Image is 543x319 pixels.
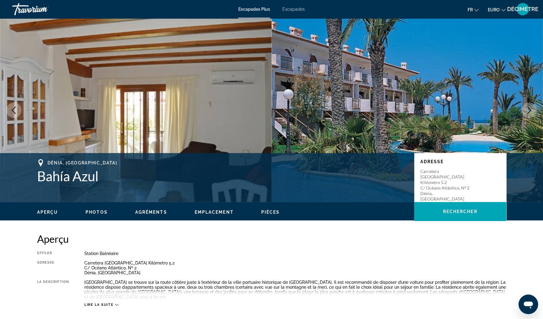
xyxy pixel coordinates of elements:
p: Carretera [GEOGRAPHIC_DATA] Kilómetro 5.2 C/ Océano Atlántico, Nº 2 Dénia, [GEOGRAPHIC_DATA] [420,169,469,202]
button: Menu utilisateur [515,3,531,16]
button: Emplacement [195,209,234,215]
button: Changer la langue [468,5,479,14]
span: Rechercher [443,209,477,214]
button: Image suivante [522,103,537,118]
button: Rechercher [414,202,506,221]
div: La description [37,280,69,299]
div: Adresse [37,261,69,275]
button: Image précédente [6,103,21,118]
button: Pièces [261,209,280,215]
a: Travorium [12,1,74,17]
a: Escapades Plus [238,7,270,12]
a: Escapades [282,7,305,12]
span: DÉCIMÈTRE [507,6,538,12]
span: EURO [488,7,500,12]
div: Effiler [37,251,69,256]
h1: Bahía Azul [37,168,408,184]
span: Lire la suite [84,303,113,307]
h2: Aperçu [37,233,506,245]
span: Dénia, [GEOGRAPHIC_DATA] [48,160,117,165]
button: Lire la suite [84,302,118,307]
div: Station balnéaire [84,251,506,256]
button: Changer de devise [488,5,506,14]
div: Carretera [GEOGRAPHIC_DATA] Kilómetro 5.2 C/ Océano Atlántico, Nº 2 Dénia, [GEOGRAPHIC_DATA] [84,261,506,275]
p: Adresse [420,159,500,164]
button: Aperçu [37,209,58,215]
button: Photos [86,209,108,215]
div: [GEOGRAPHIC_DATA] se trouve sur la route côtière juste à l’extérieur de la ville portuaire histor... [84,280,506,299]
span: Fr [468,7,473,12]
iframe: Bouton de lancement de la fenêtre de messagerie [518,295,538,314]
button: Agréments [135,209,167,215]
